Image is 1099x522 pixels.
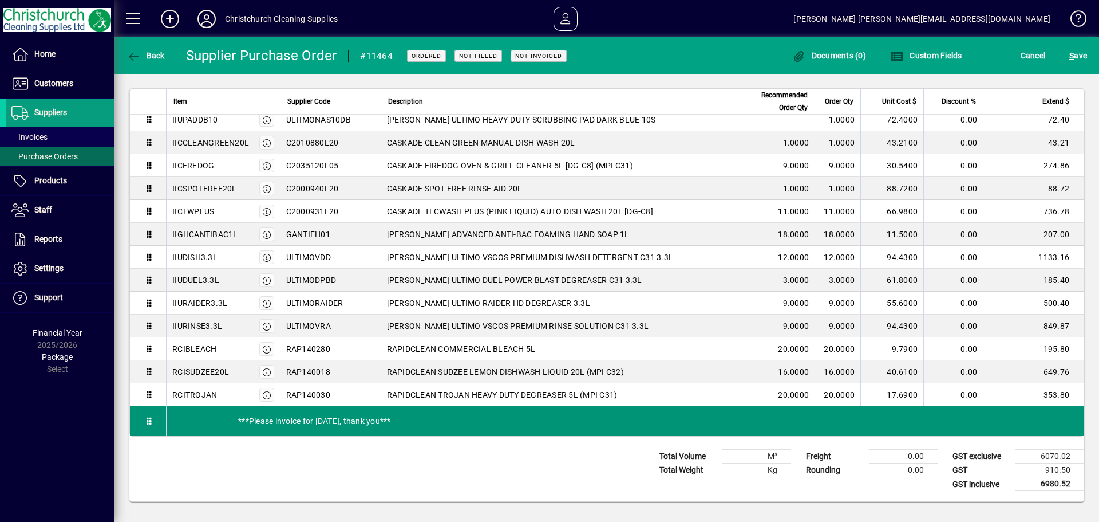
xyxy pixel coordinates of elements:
span: Custom Fields [890,51,962,60]
button: Cancel [1018,45,1049,66]
td: ULTIMONAS10DB [280,108,381,131]
td: Total Volume [654,450,722,464]
button: Add [152,9,188,29]
td: GST [947,464,1015,477]
td: 30.5400 [860,154,923,177]
span: Item [173,95,187,108]
td: 0.00 [923,315,983,337]
div: RCITROJAN [172,389,217,401]
td: ULTIMORAIDER [280,292,381,315]
span: [PERSON_NAME] ADVANCED ANTI-BAC FOAMING HAND SOAP 1L [387,229,630,240]
div: IIUPADDB10 [172,114,218,125]
button: Custom Fields [887,45,965,66]
td: 0.00 [869,464,938,477]
td: 500.40 [983,292,1084,315]
div: IICFREDOG [172,160,214,171]
td: 9.0000 [754,315,815,337]
td: 849.87 [983,315,1084,337]
td: 94.4300 [860,246,923,269]
td: 0.00 [923,200,983,223]
td: C2000931L20 [280,200,381,223]
td: 1.0000 [754,177,815,200]
span: Purchase Orders [11,152,78,161]
div: IIUDUEL3.3L [172,274,219,286]
span: Customers [34,79,73,88]
div: IICCLEANGREEN20L [172,137,249,148]
td: Rounding [800,464,869,477]
div: IICTWPLUS [172,206,214,217]
td: 274.86 [983,154,1084,177]
span: Description [388,95,423,108]
td: ULTIMOVDD [280,246,381,269]
td: 9.0000 [754,154,815,177]
td: Total Weight [654,464,722,477]
td: 0.00 [923,360,983,383]
a: Products [6,167,114,195]
div: Supplier Purchase Order [186,46,337,65]
td: 20.0000 [815,383,860,406]
span: Home [34,49,56,58]
span: Discount % [942,95,976,108]
span: Settings [34,264,64,273]
td: 11.0000 [815,200,860,223]
span: Recommended Order Qty [761,89,808,114]
td: 12.0000 [754,246,815,269]
span: RAPIDCLEAN SUDZEE LEMON DISHWASH LIQUID 20L (MPI C32) [387,366,624,378]
td: C2000940L20 [280,177,381,200]
a: Home [6,40,114,69]
td: 3.0000 [754,269,815,292]
div: #11464 [360,47,393,65]
span: CASKADE SPOT FREE RINSE AID 20L [387,183,523,194]
span: [PERSON_NAME] ULTIMO RAIDER HD DEGREASER 3.3L [387,297,590,309]
div: IIGHCANTIBAC1L [172,229,238,240]
td: 11.0000 [754,200,815,223]
button: Documents (0) [789,45,869,66]
button: Save [1066,45,1090,66]
td: 88.7200 [860,177,923,200]
td: 1133.16 [983,246,1084,269]
span: Back [126,51,165,60]
div: [PERSON_NAME] [PERSON_NAME][EMAIL_ADDRESS][DOMAIN_NAME] [793,10,1050,28]
div: RCISUDZEE20L [172,366,229,378]
td: GANTIFH01 [280,223,381,246]
button: Profile [188,9,225,29]
td: 0.00 [923,269,983,292]
td: 0.00 [923,108,983,131]
div: IIURAIDER3.3L [172,297,227,309]
td: ULTIMOVRA [280,315,381,337]
span: Extend $ [1042,95,1069,108]
td: Freight [800,450,869,464]
a: Reports [6,225,114,254]
td: 185.40 [983,269,1084,292]
td: 736.78 [983,200,1084,223]
td: 18.0000 [815,223,860,246]
td: 43.21 [983,131,1084,154]
td: 9.0000 [815,315,860,337]
div: IICSPOTFREE20L [172,183,237,194]
button: Back [124,45,168,66]
td: 0.00 [923,383,983,406]
td: 66.9800 [860,200,923,223]
td: 3.0000 [815,269,860,292]
td: 1.0000 [815,131,860,154]
td: 94.4300 [860,315,923,337]
a: Settings [6,254,114,283]
td: 6980.52 [1015,477,1084,492]
td: 55.6000 [860,292,923,315]
td: 9.7900 [860,337,923,360]
td: 11.5000 [860,223,923,246]
div: Christchurch Cleaning Supplies [225,10,338,28]
td: 910.50 [1015,464,1084,477]
td: 43.2100 [860,131,923,154]
td: 72.40 [983,108,1084,131]
span: Suppliers [34,108,67,117]
td: GST inclusive [947,477,1015,492]
td: 1.0000 [815,177,860,200]
span: Unit Cost $ [882,95,916,108]
a: Purchase Orders [6,147,114,166]
td: Kg [722,464,791,477]
div: RCIBLEACH [172,343,216,355]
td: 17.6900 [860,383,923,406]
td: 207.00 [983,223,1084,246]
span: [PERSON_NAME] ULTIMO VSCOS PREMIUM RINSE SOLUTION C31 3.3L [387,320,649,332]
